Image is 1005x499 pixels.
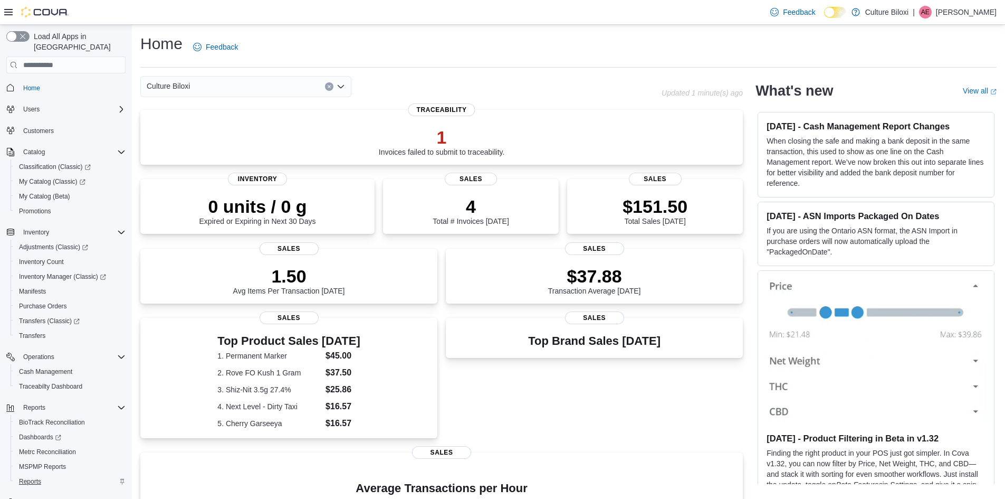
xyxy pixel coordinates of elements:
dd: $16.57 [326,400,360,413]
span: Catalog [19,146,126,158]
p: 1.50 [233,266,345,287]
button: Users [2,102,130,117]
span: Metrc Reconciliation [15,446,126,458]
div: Transaction Average [DATE] [548,266,641,295]
a: Transfers (Classic) [15,315,84,327]
span: Users [23,105,40,114]
span: Sales [629,173,682,185]
span: MSPMP Reports [15,460,126,473]
span: Sales [565,242,624,255]
dd: $45.00 [326,350,360,362]
span: Purchase Orders [19,302,67,310]
span: Classification (Classic) [19,163,91,171]
dd: $25.86 [326,383,360,396]
span: Promotions [15,205,126,218]
span: Inventory Manager (Classic) [19,272,106,281]
p: 4 [433,196,509,217]
a: Classification (Classic) [15,161,95,173]
button: Customers [2,123,130,138]
span: Operations [23,353,54,361]
em: Beta Features [836,481,883,489]
span: Feedback [783,7,815,17]
p: If you are using the Ontario ASN format, the ASN Import in purchase orders will now automatically... [767,225,985,257]
a: Manifests [15,285,50,298]
a: My Catalog (Classic) [15,175,90,188]
span: Dashboards [19,433,61,441]
h3: [DATE] - ASN Imports Packaged On Dates [767,211,985,221]
span: My Catalog (Classic) [19,177,85,186]
button: Open list of options [337,82,345,91]
a: MSPMP Reports [15,460,70,473]
input: Dark Mode [824,7,846,18]
span: Traceabilty Dashboard [15,380,126,393]
a: Transfers (Classic) [11,314,130,328]
span: Transfers (Classic) [19,317,80,325]
h1: Home [140,33,183,54]
a: Feedback [189,36,242,58]
dd: $37.50 [326,366,360,379]
button: Promotions [11,204,130,219]
h2: What's new [755,82,833,99]
a: View allExternal link [963,87,997,95]
button: Inventory [2,225,130,240]
button: Operations [2,350,130,364]
button: BioTrack Reconciliation [11,415,130,430]
span: Classification (Classic) [15,161,126,173]
a: My Catalog (Classic) [11,174,130,189]
button: MSPMP Reports [11,459,130,474]
span: Cash Management [19,368,72,376]
a: Classification (Classic) [11,159,130,174]
span: Load All Apps in [GEOGRAPHIC_DATA] [30,31,126,52]
p: Updated 1 minute(s) ago [662,89,743,97]
a: My Catalog (Beta) [15,190,74,203]
a: Adjustments (Classic) [15,241,92,253]
span: Catalog [23,148,45,156]
div: Ally Edwards [919,6,932,18]
span: Transfers (Classic) [15,315,126,327]
a: Promotions [15,205,55,218]
h3: Top Product Sales [DATE] [217,335,360,347]
button: Purchase Orders [11,299,130,314]
button: Catalog [2,145,130,159]
span: Inventory [23,228,49,237]
button: My Catalog (Beta) [11,189,130,204]
span: BioTrack Reconciliation [19,418,85,427]
span: Users [19,103,126,116]
a: Traceabilty Dashboard [15,380,87,393]
span: Sales [445,173,497,185]
button: Users [19,103,44,116]
span: Purchase Orders [15,300,126,313]
dt: 3. Shiz-Nit 3.5g 27.4% [217,384,321,395]
p: 0 units / 0 g [199,196,316,217]
span: Inventory [228,173,287,185]
div: Total # Invoices [DATE] [433,196,509,225]
dt: 2. Rove FO Kush 1 Gram [217,368,321,378]
p: | [913,6,915,18]
span: Customers [23,127,54,135]
button: Home [2,80,130,95]
span: Customers [19,124,126,137]
span: BioTrack Reconciliation [15,416,126,429]
span: Culture Biloxi [147,80,190,92]
dt: 5. Cherry Garseeya [217,418,321,429]
a: Transfers [15,329,50,342]
h3: [DATE] - Cash Management Report Changes [767,121,985,131]
button: Inventory Count [11,255,130,269]
div: Invoices failed to submit to traceability. [379,127,505,156]
span: Inventory Manager (Classic) [15,270,126,283]
span: My Catalog (Classic) [15,175,126,188]
span: Traceabilty Dashboard [19,382,82,391]
span: Reports [23,403,45,412]
p: 1 [379,127,505,148]
span: Sales [260,242,319,255]
span: Operations [19,351,126,363]
h3: Top Brand Sales [DATE] [528,335,661,347]
span: Promotions [19,207,51,215]
span: Reports [19,477,41,486]
span: Metrc Reconciliation [19,448,76,456]
span: Sales [565,312,624,324]
dt: 4. Next Level - Dirty Taxi [217,401,321,412]
button: Reports [2,400,130,415]
a: Customers [19,125,58,137]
